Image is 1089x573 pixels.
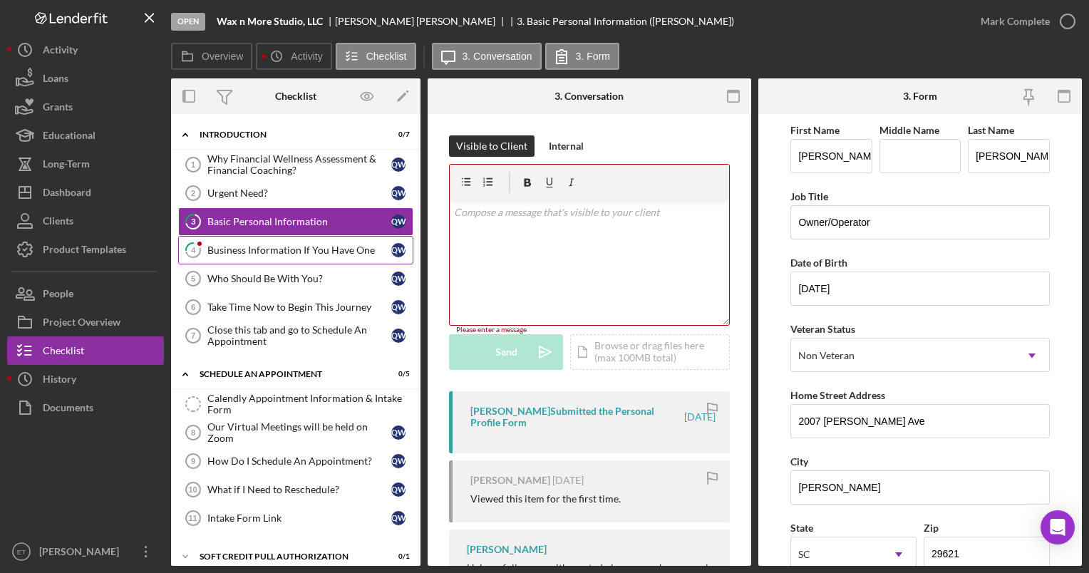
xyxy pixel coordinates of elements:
div: Visible to Client [456,135,527,157]
label: Activity [291,51,322,62]
div: Long-Term [43,150,90,182]
div: How Do I Schedule An Appointment? [207,455,391,467]
button: Dashboard [7,178,164,207]
button: Grants [7,93,164,121]
div: Send [495,334,517,370]
label: Checklist [366,51,407,62]
label: 3. Form [576,51,610,62]
div: [PERSON_NAME] [470,475,550,486]
div: Open Intercom Messenger [1041,510,1075,544]
a: 11Intake Form LinkQW [178,504,413,532]
div: 3. Conversation [554,91,624,102]
button: Overview [171,43,252,70]
div: Product Templates [43,235,126,267]
div: Business Information If You Have One [207,244,391,256]
label: Overview [202,51,243,62]
div: Calendly Appointment Information & Intake Form [207,393,413,415]
b: Wax n More Studio, LLC [217,16,323,27]
div: Close this tab and go to Schedule An Appointment [207,324,391,347]
button: 3. Form [545,43,619,70]
div: Who Should Be With You? [207,273,391,284]
tspan: 5 [191,274,195,283]
div: Intake Form Link [207,512,391,524]
text: ET [17,548,26,556]
div: Q W [391,454,406,468]
div: SC [798,549,810,560]
div: [PERSON_NAME] [PERSON_NAME] [335,16,507,27]
time: 2025-09-15 21:09 [684,411,716,423]
div: Internal [549,135,584,157]
div: 0 / 1 [384,552,410,561]
div: Q W [391,158,406,172]
button: Documents [7,393,164,422]
div: Open [171,13,205,31]
div: Q W [391,511,406,525]
button: Loans [7,64,164,93]
button: Checklist [7,336,164,365]
a: Calendly Appointment Information & Intake Form [178,390,413,418]
div: Grants [43,93,73,125]
div: Checklist [43,336,84,368]
label: Middle Name [879,124,939,136]
a: 3Basic Personal InformationQW [178,207,413,236]
button: People [7,279,164,308]
div: Q W [391,329,406,343]
tspan: 4 [191,245,196,254]
div: Our Virtual Meetings will be held on Zoom [207,421,391,444]
div: 0 / 5 [384,370,410,378]
div: 3. Form [903,91,937,102]
div: Q W [391,482,406,497]
label: 3. Conversation [463,51,532,62]
div: Viewed this item for the first time. [470,493,621,505]
div: Project Overview [43,308,120,340]
button: Checklist [336,43,416,70]
button: Mark Complete [966,7,1082,36]
a: 5Who Should Be With You?QW [178,264,413,293]
a: 7Close this tab and go to Schedule An AppointmentQW [178,321,413,350]
div: History [43,365,76,397]
div: Introduction [200,130,374,139]
tspan: 3 [191,217,195,226]
div: Why Financial Wellness Assessment & Financial Coaching? [207,153,391,176]
a: 1Why Financial Wellness Assessment & Financial Coaching?QW [178,150,413,179]
label: Zip [924,522,939,534]
button: Educational [7,121,164,150]
div: Clients [43,207,73,239]
button: Activity [256,43,331,70]
tspan: 10 [188,485,197,494]
div: Documents [43,393,93,425]
button: Product Templates [7,235,164,264]
tspan: 11 [188,514,197,522]
tspan: 7 [191,331,195,340]
button: ET[PERSON_NAME] [7,537,164,566]
button: 3. Conversation [432,43,542,70]
div: Educational [43,121,96,153]
a: 6Take Time Now to Begin This JourneyQW [178,293,413,321]
a: 4Business Information If You Have OneQW [178,236,413,264]
div: Checklist [275,91,316,102]
div: Activity [43,36,78,68]
tspan: 9 [191,457,195,465]
div: Please enter a message [449,326,730,334]
div: Q W [391,215,406,229]
a: 8Our Virtual Meetings will be held on ZoomQW [178,418,413,447]
button: Project Overview [7,308,164,336]
button: Long-Term [7,150,164,178]
div: Loans [43,64,68,96]
div: Soft Credit Pull Authorization [200,552,374,561]
label: Last Name [968,124,1014,136]
div: Q W [391,272,406,286]
button: Clients [7,207,164,235]
tspan: 6 [191,303,195,311]
label: City [790,455,808,468]
div: Mark Complete [981,7,1050,36]
time: 2025-09-15 21:08 [552,475,584,486]
div: Q W [391,300,406,314]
